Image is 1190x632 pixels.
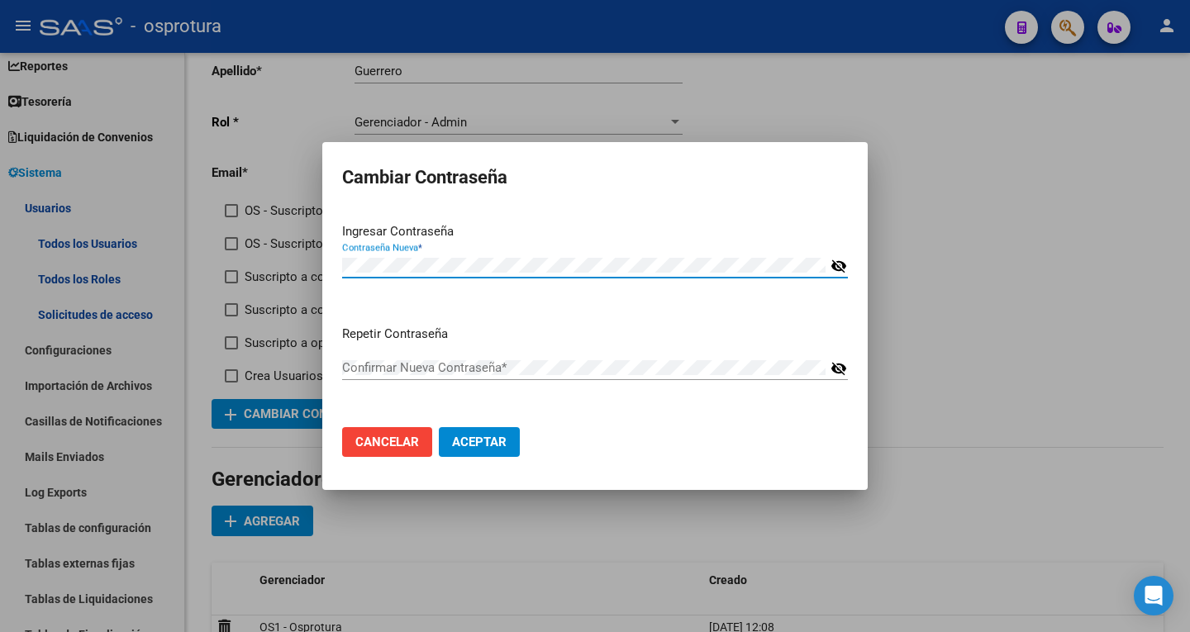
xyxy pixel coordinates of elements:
[342,325,848,344] p: Repetir Contraseña
[452,435,507,449] span: Aceptar
[355,435,419,449] span: Cancelar
[1134,576,1173,615] div: Open Intercom Messenger
[342,427,432,457] button: Cancelar
[831,359,847,378] mat-icon: visibility_off
[831,256,847,276] mat-icon: visibility_off
[439,427,520,457] button: Aceptar
[342,222,848,241] p: Ingresar Contraseña
[342,162,848,193] h2: Cambiar Contraseña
